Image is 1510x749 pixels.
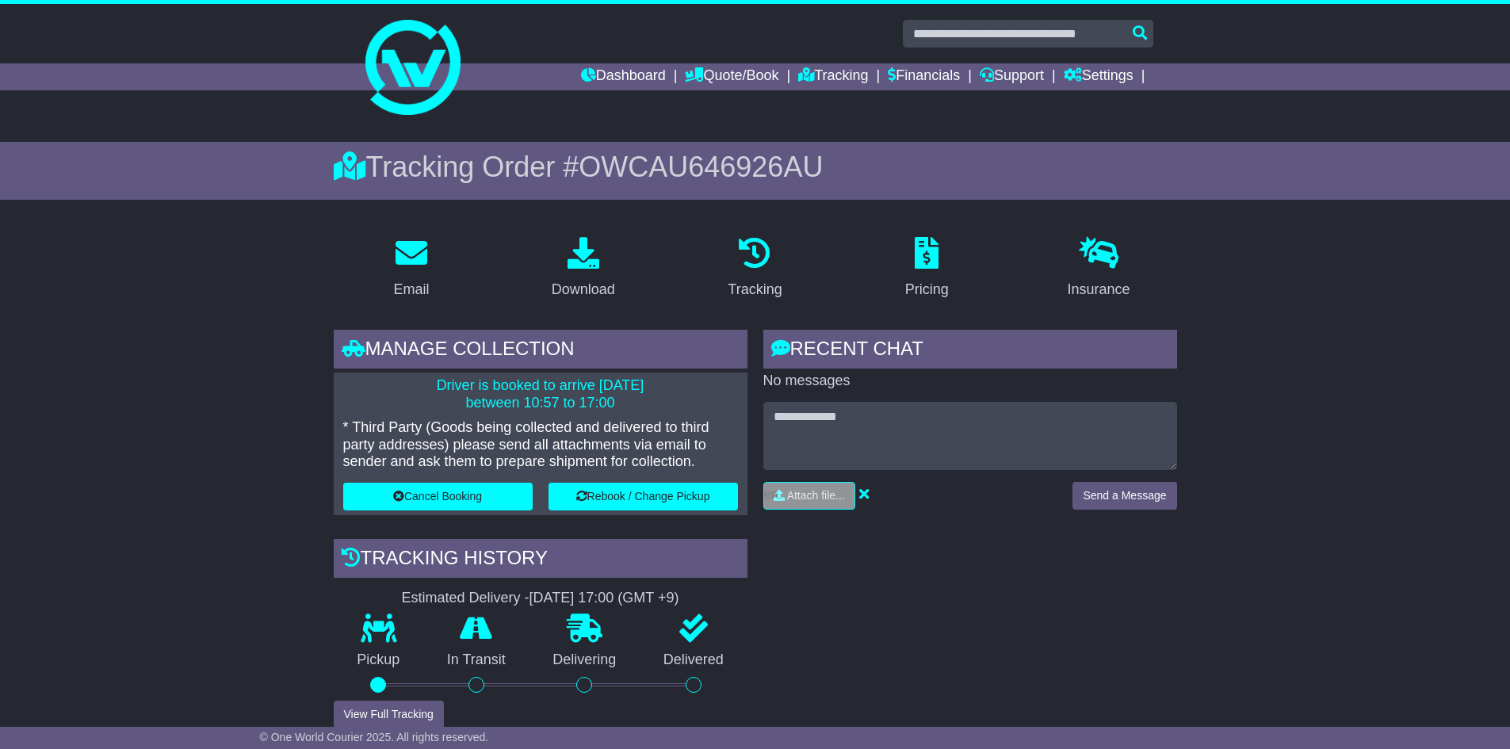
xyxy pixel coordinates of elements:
p: Pickup [334,652,424,669]
p: Delivered [640,652,747,669]
div: Tracking Order # [334,150,1177,184]
span: OWCAU646926AU [579,151,823,183]
div: Estimated Delivery - [334,590,747,607]
div: RECENT CHAT [763,330,1177,373]
div: Tracking history [334,539,747,582]
div: Download [552,279,615,300]
div: Tracking [728,279,782,300]
div: Manage collection [334,330,747,373]
a: Support [980,63,1044,90]
a: Dashboard [581,63,666,90]
button: Rebook / Change Pickup [549,483,738,510]
button: Send a Message [1072,482,1176,510]
a: Quote/Book [685,63,778,90]
p: Driver is booked to arrive [DATE] between 10:57 to 17:00 [343,377,738,411]
div: Insurance [1068,279,1130,300]
div: Email [393,279,429,300]
span: © One World Courier 2025. All rights reserved. [260,731,489,743]
a: Tracking [798,63,868,90]
a: Email [383,231,439,306]
p: No messages [763,373,1177,390]
button: View Full Tracking [334,701,444,728]
a: Pricing [895,231,959,306]
p: Delivering [529,652,640,669]
a: Download [541,231,625,306]
a: Financials [888,63,960,90]
a: Settings [1064,63,1133,90]
a: Tracking [717,231,792,306]
button: Cancel Booking [343,483,533,510]
p: In Transit [423,652,529,669]
div: Pricing [905,279,949,300]
p: * Third Party (Goods being collected and delivered to third party addresses) please send all atta... [343,419,738,471]
div: [DATE] 17:00 (GMT +9) [529,590,679,607]
a: Insurance [1057,231,1141,306]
